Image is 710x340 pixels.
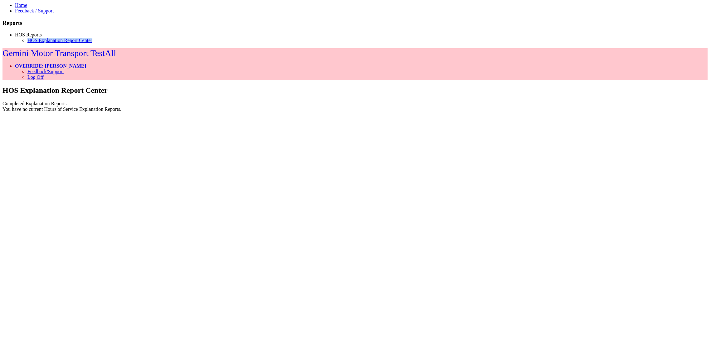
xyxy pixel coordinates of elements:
[2,106,708,112] div: You have no current Hours of Service Explanation Reports.
[2,20,708,26] h3: Reports
[27,38,92,43] a: HOS Explanation Report Center
[15,32,42,37] a: HOS Reports
[27,74,44,80] a: Log Off
[2,101,708,106] div: Completed Explanation Reports
[27,69,64,74] a: Feedback/Support
[2,86,708,95] h2: HOS Explanation Report Center
[15,8,54,13] a: Feedback / Support
[15,2,27,8] a: Home
[15,63,86,68] a: OVERRIDE: [PERSON_NAME]
[2,48,116,58] a: Gemini Motor Transport TestAll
